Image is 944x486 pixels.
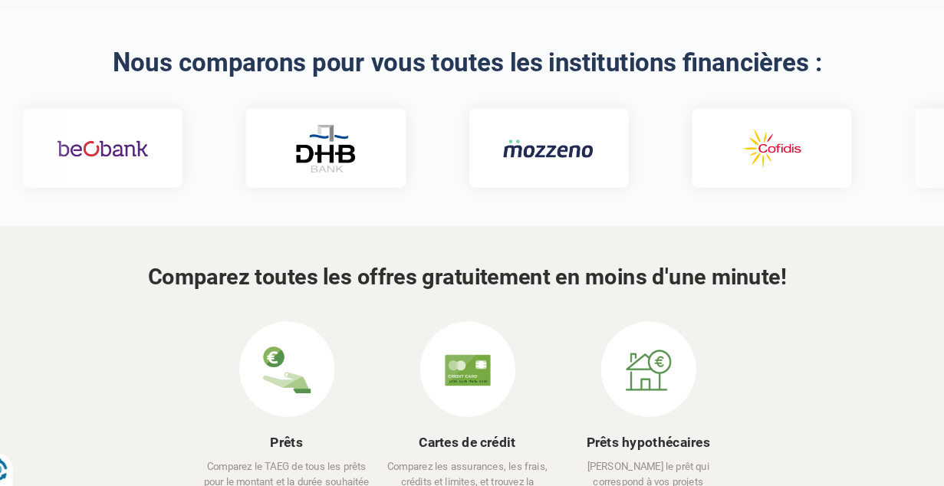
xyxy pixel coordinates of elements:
[304,136,365,182] img: DHB Bank
[587,435,707,451] a: Prêts hypothécaires
[74,137,163,182] img: Beobank
[35,63,909,90] h2: Nous comparons pour vous toutes les institutions financières :
[35,272,909,296] h3: Comparez toutes les offres gratuitement en moins d'une minute!
[624,350,670,396] img: Prêts hypothécaires
[506,149,594,169] img: Mozzeno
[275,350,321,396] img: Prêts
[281,435,313,451] a: Prêts
[722,137,810,182] img: Cofidis
[426,435,519,451] a: Cartes de crédit
[449,350,495,396] img: Cartes de crédit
